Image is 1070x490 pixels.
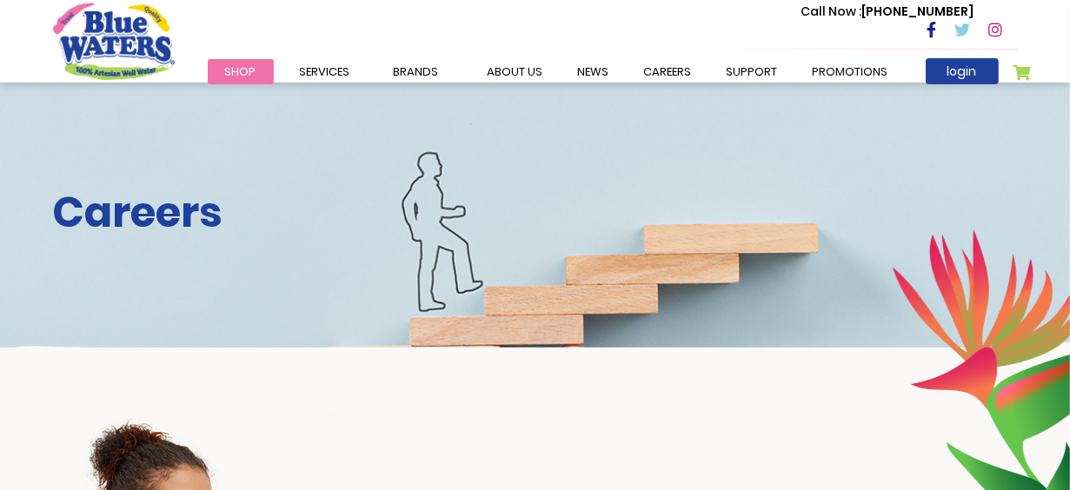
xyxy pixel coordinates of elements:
[926,58,999,84] a: login
[801,3,974,21] p: [PHONE_NUMBER]
[801,3,862,20] span: Call Now :
[53,3,175,79] a: store logo
[225,63,256,80] span: Shop
[300,63,350,80] span: Services
[394,63,439,80] span: Brands
[470,59,561,84] a: about us
[561,59,627,84] a: News
[795,59,906,84] a: Promotions
[53,188,1018,238] h2: Careers
[627,59,709,84] a: careers
[709,59,795,84] a: support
